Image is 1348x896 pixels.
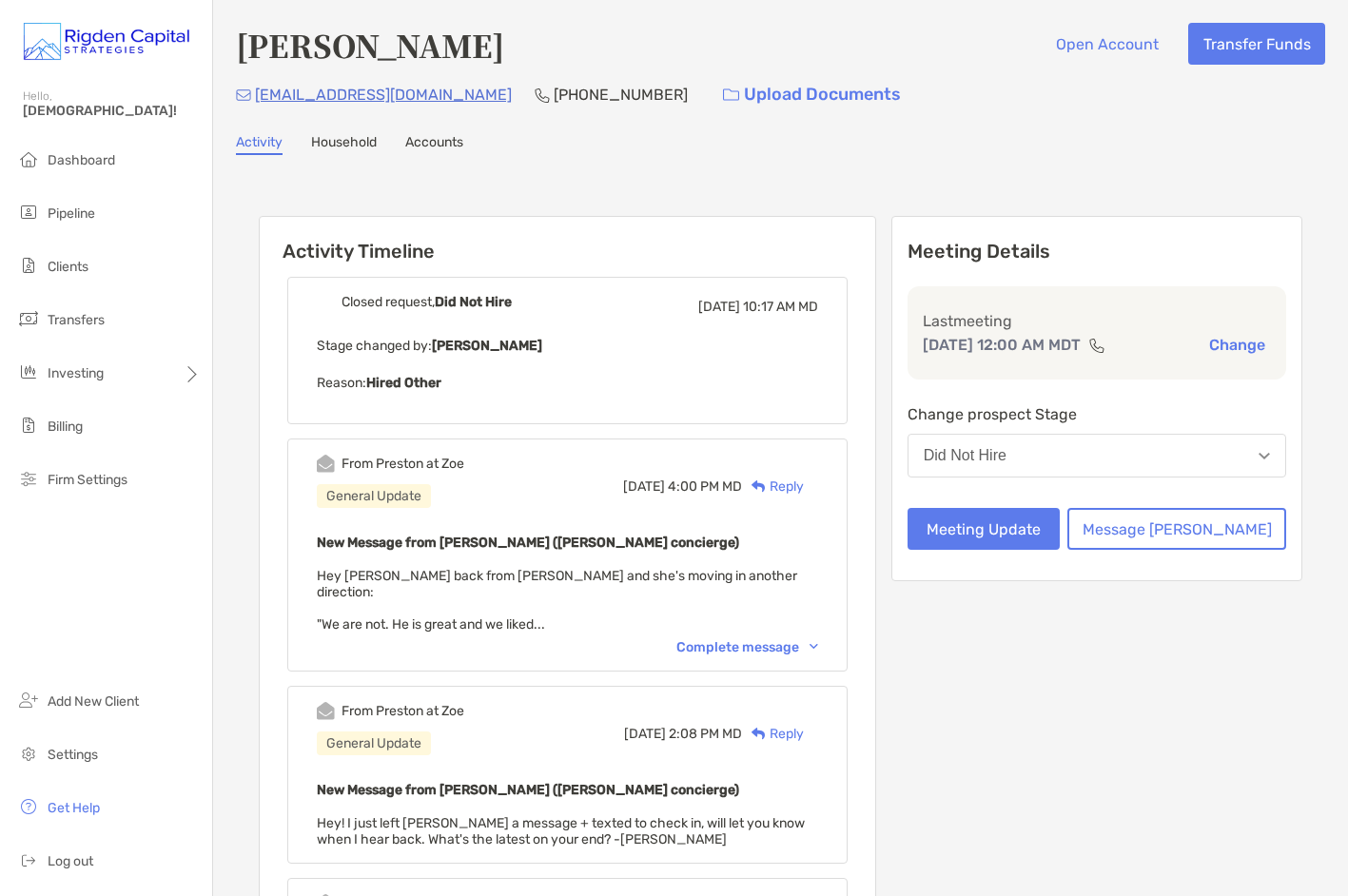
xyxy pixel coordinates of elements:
span: 2:08 PM MD [669,726,742,742]
p: [DATE] 12:00 AM MDT [923,333,1081,357]
span: Dashboard [48,152,115,168]
span: [DATE] [623,478,665,495]
img: billing icon [17,414,40,437]
img: transfers icon [17,307,40,330]
p: [EMAIL_ADDRESS][DOMAIN_NAME] [255,83,512,107]
img: pipeline icon [17,201,40,224]
span: Investing [48,365,104,381]
span: Clients [48,259,88,275]
span: Firm Settings [48,472,127,488]
img: Reply icon [752,480,766,493]
b: New Message from [PERSON_NAME] ([PERSON_NAME] concierge) [317,782,739,798]
img: firm-settings icon [17,467,40,490]
b: Did Not Hire [435,294,512,310]
span: [DATE] [624,726,666,742]
p: Change prospect Stage [908,402,1286,426]
img: Event icon [317,293,335,311]
div: Reply [742,477,804,497]
p: Stage changed by: [317,334,818,358]
button: Message [PERSON_NAME] [1067,508,1286,550]
img: Open dropdown arrow [1259,453,1270,459]
img: communication type [1088,338,1105,353]
span: 4:00 PM MD [668,478,742,495]
span: Hey! I just left [PERSON_NAME] a message + texted to check in, will let you know when I hear back... [317,815,805,847]
a: Household [311,134,377,155]
b: Hired Other [366,375,441,391]
div: Reply [742,724,804,744]
img: clients icon [17,254,40,277]
p: Last meeting [923,309,1271,333]
button: Open Account [1041,23,1173,65]
a: Upload Documents [711,74,913,115]
div: Closed request, [342,294,512,310]
img: Chevron icon [810,644,818,650]
span: Get Help [48,800,100,816]
img: get-help icon [17,795,40,818]
span: Billing [48,419,83,435]
img: settings icon [17,742,40,765]
img: Phone Icon [535,88,550,103]
span: Hey [PERSON_NAME] back from [PERSON_NAME] and she's moving in another direction: "We are not. He ... [317,568,797,633]
p: Reason: [317,371,818,395]
button: Did Not Hire [908,434,1286,477]
img: Event icon [317,702,335,720]
div: General Update [317,731,431,755]
div: Did Not Hire [924,447,1006,464]
span: 10:17 AM MD [743,299,818,315]
span: [DATE] [698,299,740,315]
img: Reply icon [752,728,766,740]
img: dashboard icon [17,147,40,170]
span: Log out [48,853,93,869]
span: [DEMOGRAPHIC_DATA]! [23,103,201,119]
img: Email Icon [236,89,251,101]
img: button icon [723,88,739,102]
b: [PERSON_NAME] [432,338,542,354]
h4: [PERSON_NAME] [236,23,504,67]
div: Complete message [676,639,818,655]
img: add_new_client icon [17,689,40,711]
span: Pipeline [48,205,95,222]
p: Meeting Details [908,240,1286,263]
button: Meeting Update [908,508,1060,550]
a: Accounts [405,134,463,155]
img: logout icon [17,848,40,871]
div: From Preston at Zoe [342,703,464,719]
img: Zoe Logo [23,8,189,76]
span: Transfers [48,312,105,328]
span: Add New Client [48,693,139,710]
span: Settings [48,747,98,763]
a: Activity [236,134,283,155]
div: General Update [317,484,431,508]
p: [PHONE_NUMBER] [554,83,688,107]
button: Change [1203,335,1271,355]
img: Event icon [317,455,335,473]
img: investing icon [17,360,40,383]
div: From Preston at Zoe [342,456,464,472]
h6: Activity Timeline [260,217,875,263]
b: New Message from [PERSON_NAME] ([PERSON_NAME] concierge) [317,535,739,551]
button: Transfer Funds [1188,23,1325,65]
